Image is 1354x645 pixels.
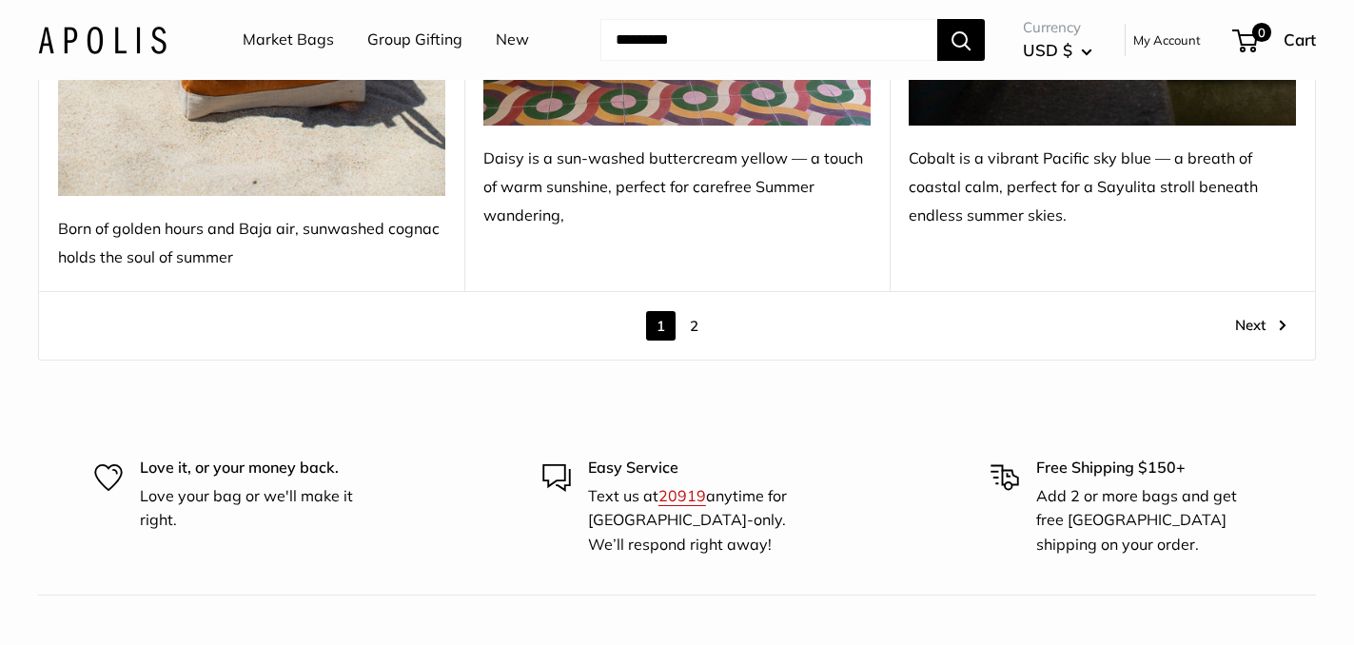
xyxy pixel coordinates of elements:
[1234,25,1316,55] a: 0 Cart
[140,484,363,533] p: Love your bag or we'll make it right.
[679,311,709,341] a: 2
[1133,29,1201,51] a: My Account
[367,26,462,54] a: Group Gifting
[38,26,167,53] img: Apolis
[483,145,871,230] div: Daisy is a sun-washed buttercream yellow — a touch of warm sunshine, perfect for carefree Summer ...
[243,26,334,54] a: Market Bags
[1023,35,1092,66] button: USD $
[1252,23,1271,42] span: 0
[58,215,445,272] div: Born of golden hours and Baja air, sunwashed cognac holds the soul of summer
[1235,311,1286,341] a: Next
[1023,14,1092,41] span: Currency
[909,145,1296,230] div: Cobalt is a vibrant Pacific sky blue — a breath of coastal calm, perfect for a Sayulita stroll be...
[1036,484,1260,557] p: Add 2 or more bags and get free [GEOGRAPHIC_DATA] shipping on your order.
[588,484,812,557] p: Text us at anytime for [GEOGRAPHIC_DATA]-only. We’ll respond right away!
[937,19,985,61] button: Search
[1023,40,1072,60] span: USD $
[496,26,529,54] a: New
[646,311,676,341] span: 1
[600,19,937,61] input: Search...
[588,456,812,480] p: Easy Service
[1036,456,1260,480] p: Free Shipping $150+
[658,486,706,505] a: 20919
[15,573,204,630] iframe: Sign Up via Text for Offers
[1284,29,1316,49] span: Cart
[140,456,363,480] p: Love it, or your money back.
